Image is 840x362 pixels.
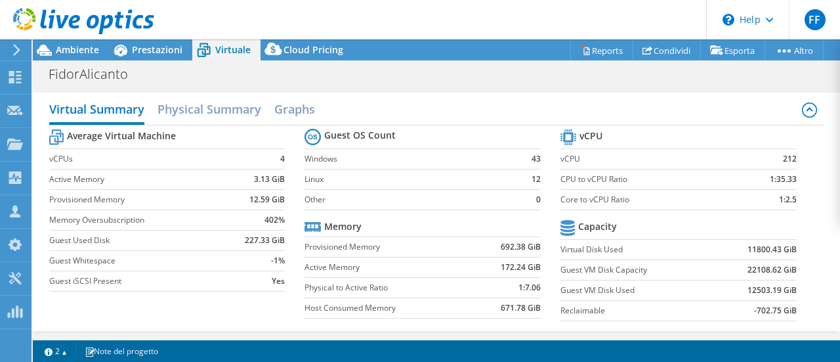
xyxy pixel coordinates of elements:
label: Core to vCPU Ratio [560,193,734,206]
label: Virtual Disk Used [560,243,715,256]
label: Guest VM Disk Capacity [560,263,715,277]
b: 172.24 GiB [501,261,541,274]
b: 227.33 GiB [245,234,285,247]
label: Reclaimable [560,304,715,317]
a: Reports [570,40,633,60]
label: vCPUs [49,152,228,166]
b: 692.38 GiB [501,240,541,254]
b: -1% [271,254,285,267]
b: 212 [783,152,797,166]
b: 0 [536,193,541,206]
b: Average Virtual Machine [67,129,176,143]
b: 12503.19 GiB [747,284,797,297]
a: Note del progetto [75,343,167,359]
a: Esporta [700,40,765,60]
h2: Physical Summary [157,96,261,122]
label: Memory Oversubscription [49,214,228,227]
span: Prestazioni [132,43,182,56]
svg: \n [723,14,734,26]
label: Linux [304,173,519,186]
label: Guest Whitespace [49,254,228,267]
label: Guest Used Disk [49,234,228,247]
b: 4 [280,152,285,166]
h2: Graphs [274,96,315,122]
label: Provisioned Memory [49,193,228,206]
b: 22108.62 GiB [747,263,797,277]
b: 1:35.33 [770,173,797,186]
b: vCPU [579,129,602,143]
span: Virtuale [215,43,251,56]
span: Cloud Pricing [283,43,343,56]
label: Active Memory [49,173,228,186]
b: -702.75 GiB [754,304,797,317]
b: Guest OS Count [324,129,396,142]
b: Memory [324,220,362,233]
b: 43 [532,152,541,166]
b: 12 [532,173,541,186]
label: Guest VM Disk Used [560,284,715,297]
b: 1:7.06 [518,281,541,294]
label: Provisioned Memory [304,240,472,254]
b: Yes [272,275,285,288]
b: 671.78 GiB [501,302,541,315]
span: FF [805,9,826,30]
b: 1:2.5 [779,193,797,206]
label: Host Consumed Memory [304,302,472,315]
a: Condividi [633,40,701,60]
b: Capacity [578,220,617,233]
label: Other [304,193,519,206]
label: Active Memory [304,261,472,274]
h2: Virtual Summary [49,96,144,125]
label: Physical to Active Ratio [304,281,472,294]
a: 2 [35,343,76,359]
span: Ambiente [56,43,99,56]
label: Guest iSCSI Present [49,275,228,288]
b: 12.59 GiB [249,193,285,206]
b: 11800.43 GiB [747,243,797,256]
b: 3.13 GiB [254,173,285,186]
b: 402% [264,214,285,227]
label: vCPU [560,152,734,166]
a: Altro [765,40,824,60]
label: CPU to vCPU Ratio [560,173,734,186]
h1: FidorAlicanto [43,67,148,81]
label: Windows [304,152,519,166]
